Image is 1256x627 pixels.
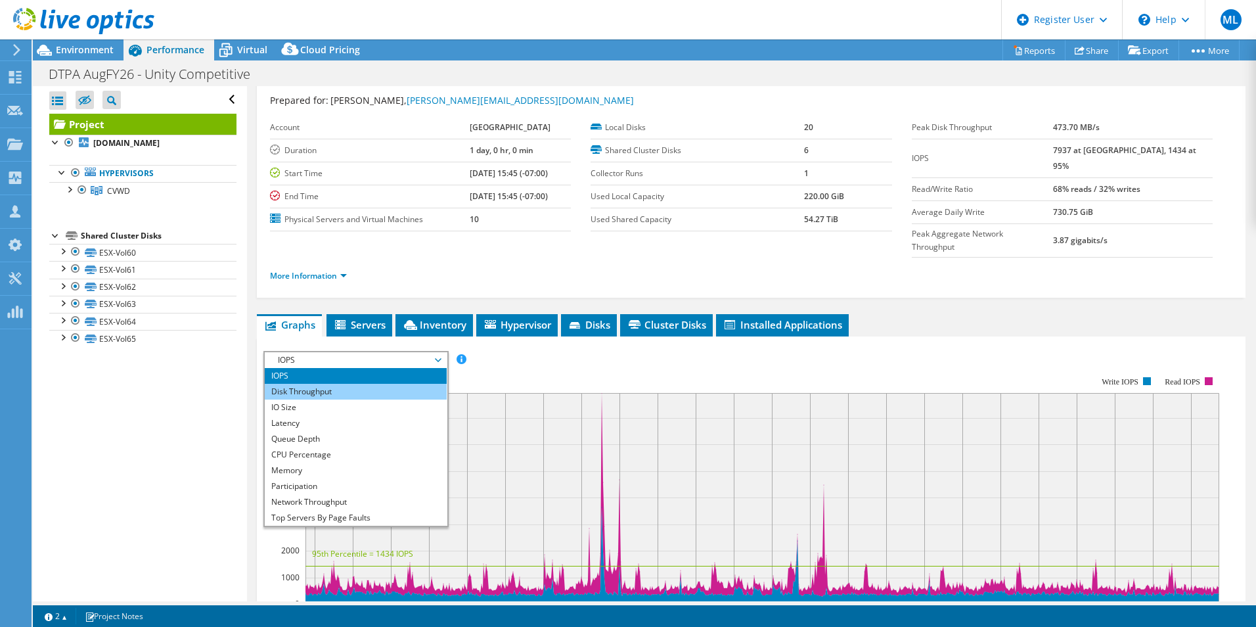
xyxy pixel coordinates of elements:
span: Cloud Pricing [300,43,360,56]
a: More [1178,40,1240,60]
span: Disks [568,318,610,331]
b: [GEOGRAPHIC_DATA] [470,122,550,133]
b: 10 [470,214,479,225]
span: Hypervisor [483,318,551,331]
li: Latency [265,415,447,431]
label: Used Shared Capacity [591,213,804,226]
b: 7937 at [GEOGRAPHIC_DATA], 1434 at 95% [1053,145,1196,172]
a: 2 [35,608,76,624]
span: CVWD [107,185,130,197]
li: IO Size [265,400,447,415]
h1: DTPA AugFY26 - Unity Competitive [43,67,271,81]
span: Installed Applications [723,318,842,331]
a: Project [49,114,236,135]
label: Used Local Capacity [591,190,804,203]
a: ESX-Vol63 [49,296,236,313]
a: ESX-Vol65 [49,330,236,347]
label: Prepared for: [270,94,328,106]
label: Local Disks [591,121,804,134]
a: Export [1118,40,1179,60]
span: IOPS [271,352,440,368]
a: ESX-Vol61 [49,261,236,278]
li: Top Servers By Page Faults [265,510,447,526]
li: Disk Throughput [265,384,447,400]
svg: \n [1138,14,1150,26]
a: ESX-Vol60 [49,244,236,261]
b: 68% reads / 32% writes [1053,183,1140,195]
li: Participation [265,478,447,494]
b: 1 [804,168,809,179]
a: Hypervisors [49,165,236,182]
b: 54.27 TiB [804,214,838,225]
li: IOPS [265,368,447,384]
label: Start Time [270,167,470,180]
label: Physical Servers and Virtual Machines [270,213,470,226]
li: Memory [265,463,447,478]
b: 6 [804,145,809,156]
a: ESX-Vol62 [49,279,236,296]
label: Read/Write Ratio [912,183,1053,196]
span: Environment [56,43,114,56]
label: Peak Aggregate Network Throughput [912,227,1053,254]
text: Read IOPS [1165,377,1200,386]
b: 220.00 GiB [804,191,844,202]
li: Network Throughput [265,494,447,510]
span: ML [1221,9,1242,30]
div: Shared Cluster Disks [81,228,236,244]
label: IOPS [912,152,1053,165]
a: Share [1065,40,1119,60]
b: 20 [804,122,813,133]
text: 0 [295,598,300,609]
b: 473.70 MB/s [1053,122,1100,133]
label: End Time [270,190,470,203]
li: CPU Percentage [265,447,447,463]
b: [DOMAIN_NAME] [93,137,160,149]
span: Virtual [237,43,267,56]
label: Average Daily Write [912,206,1053,219]
text: 95th Percentile = 1434 IOPS [312,548,413,559]
span: Inventory [402,318,466,331]
text: 1000 [281,572,300,583]
text: 2000 [281,545,300,556]
b: [DATE] 15:45 (-07:00) [470,168,548,179]
label: Collector Runs [591,167,804,180]
text: Write IOPS [1102,377,1138,386]
a: Project Notes [76,608,152,624]
a: ESX-Vol64 [49,313,236,330]
label: Shared Cluster Disks [591,144,804,157]
label: Duration [270,144,470,157]
span: Servers [333,318,386,331]
a: [PERSON_NAME][EMAIL_ADDRESS][DOMAIN_NAME] [407,94,634,106]
a: [DOMAIN_NAME] [49,135,236,152]
b: 3.87 gigabits/s [1053,235,1108,246]
li: Queue Depth [265,431,447,447]
span: Performance [146,43,204,56]
a: CVWD [49,182,236,199]
b: 1 day, 0 hr, 0 min [470,145,533,156]
a: Reports [1002,40,1065,60]
span: [PERSON_NAME], [330,94,634,106]
a: More Information [270,270,347,281]
b: 730.75 GiB [1053,206,1093,218]
label: Peak Disk Throughput [912,121,1053,134]
label: Account [270,121,470,134]
span: Graphs [263,318,315,331]
b: [DATE] 15:45 (-07:00) [470,191,548,202]
span: Cluster Disks [627,318,706,331]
